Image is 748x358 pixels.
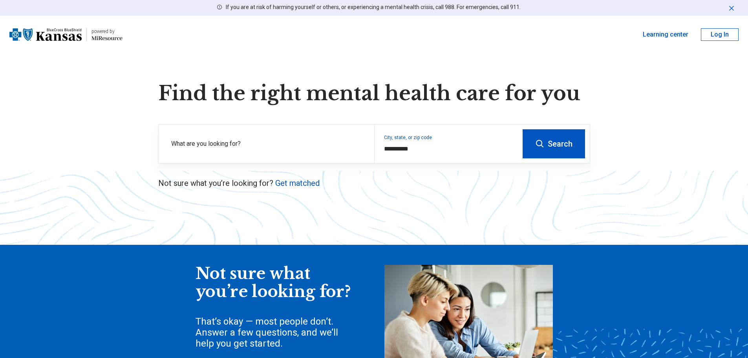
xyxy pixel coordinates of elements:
button: Search [523,129,585,158]
h1: Find the right mental health care for you [158,82,590,105]
p: Not sure what you’re looking for? [158,178,590,189]
a: Get matched [275,178,320,188]
button: Dismiss [728,3,735,13]
a: Learning center [643,30,688,39]
label: What are you looking for? [171,139,365,149]
img: Blue Cross Blue Shield Kansas [9,25,82,44]
a: Blue Cross Blue Shield Kansaspowered by [9,25,123,44]
p: If you are at risk of harming yourself or others, or experiencing a mental health crisis, call 98... [226,3,521,11]
button: Log In [701,28,739,41]
div: powered by [91,28,123,35]
div: Not sure what you’re looking for? [196,265,353,301]
div: That’s okay — most people don’t. Answer a few questions, and we’ll help you get started. [196,316,353,349]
